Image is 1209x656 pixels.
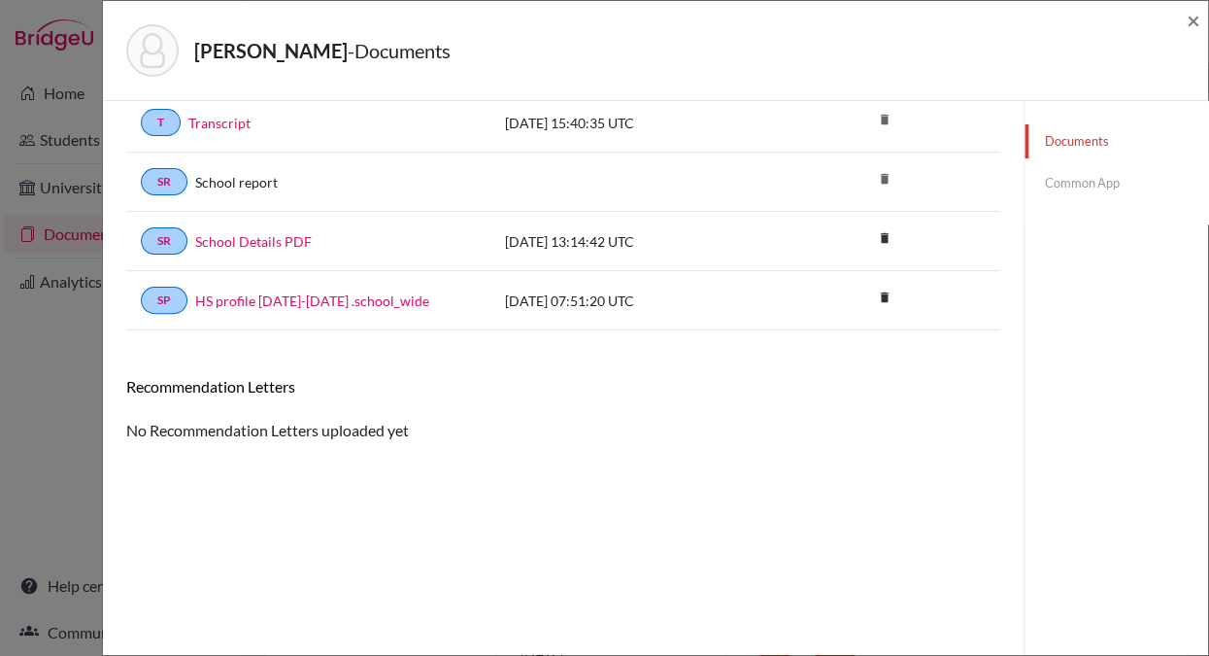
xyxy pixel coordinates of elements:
[141,227,187,255] a: SR
[869,164,898,193] i: delete
[141,109,181,136] a: T
[188,113,251,133] a: Transcript
[1187,9,1200,32] button: Close
[490,113,782,133] div: [DATE] 15:40:35 UTC
[195,231,312,252] a: School Details PDF
[490,231,782,252] div: [DATE] 13:14:42 UTC
[195,291,429,311] a: HS profile [DATE]-[DATE] .school_wide
[195,172,278,192] a: School report
[869,286,898,312] a: delete
[490,291,782,311] div: [DATE] 07:51:20 UTC
[869,226,898,253] a: delete
[126,377,1000,396] h6: Recommendation Letters
[348,39,451,62] span: - Documents
[126,377,1000,442] div: No Recommendation Letters uploaded yet
[869,105,898,134] i: delete
[141,168,187,195] a: SR
[1187,6,1200,34] span: ×
[1024,166,1208,200] a: Common App
[1024,124,1208,158] a: Documents
[194,39,348,62] strong: [PERSON_NAME]
[869,224,898,253] i: delete
[869,283,898,312] i: delete
[141,287,187,314] a: SP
